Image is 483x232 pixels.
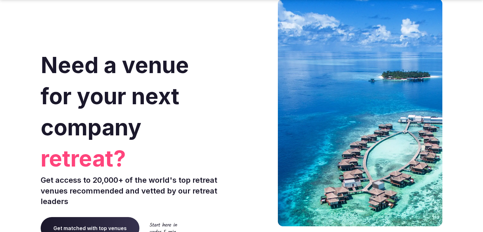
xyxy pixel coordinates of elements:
[41,51,189,141] span: Need a venue for your next company
[41,175,239,207] p: Get access to 20,000+ of the world's top retreat venues recommended and vetted by our retreat lea...
[41,143,239,174] span: retreat?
